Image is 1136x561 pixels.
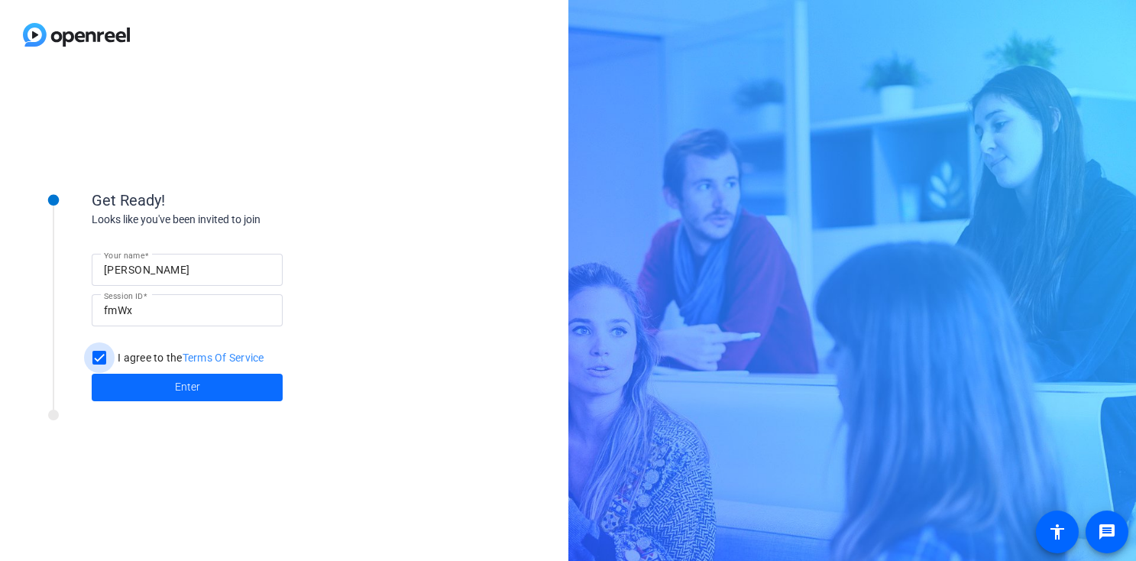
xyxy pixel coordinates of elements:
[104,291,143,300] mat-label: Session ID
[1048,523,1066,541] mat-icon: accessibility
[115,350,264,365] label: I agree to the
[1098,523,1116,541] mat-icon: message
[92,189,397,212] div: Get Ready!
[175,379,200,395] span: Enter
[104,251,144,260] mat-label: Your name
[92,212,397,228] div: Looks like you've been invited to join
[183,352,264,364] a: Terms Of Service
[92,374,283,401] button: Enter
